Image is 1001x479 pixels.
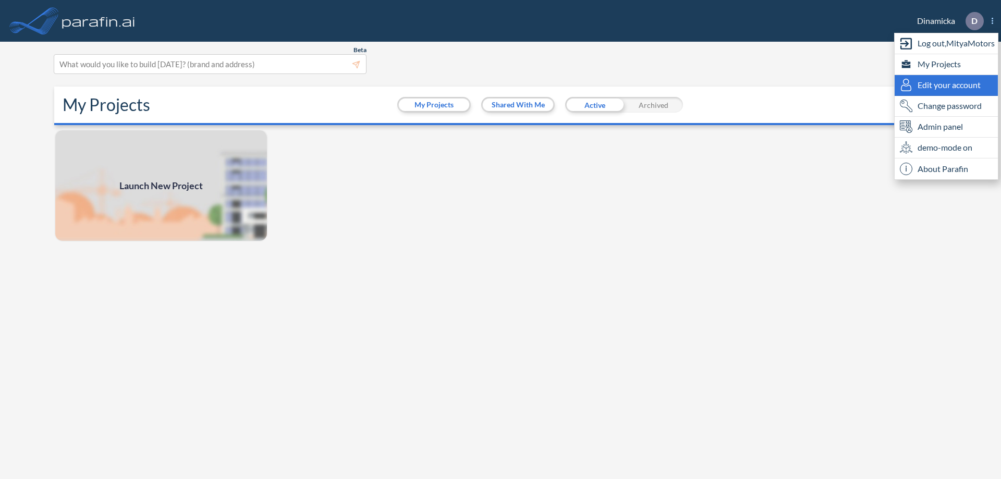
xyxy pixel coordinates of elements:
[895,96,998,117] div: Change password
[60,10,137,31] img: logo
[895,117,998,138] div: Admin panel
[901,12,993,30] div: Dinamicka
[624,97,683,113] div: Archived
[353,46,367,54] span: Beta
[918,141,972,154] span: demo-mode on
[918,58,961,70] span: My Projects
[399,99,469,111] button: My Projects
[895,138,998,158] div: demo-mode on
[918,163,968,175] span: About Parafin
[895,33,998,54] div: Log out
[918,79,981,91] span: Edit your account
[971,16,978,26] p: D
[900,163,912,175] span: i
[54,129,268,242] a: Launch New Project
[918,37,995,50] span: Log out, MityaMotors
[54,129,268,242] img: add
[895,75,998,96] div: Edit user
[918,100,982,112] span: Change password
[483,99,553,111] button: Shared With Me
[895,54,998,75] div: My Projects
[895,158,998,179] div: About Parafin
[63,95,150,115] h2: My Projects
[918,120,963,133] span: Admin panel
[565,97,624,113] div: Active
[119,179,203,193] span: Launch New Project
